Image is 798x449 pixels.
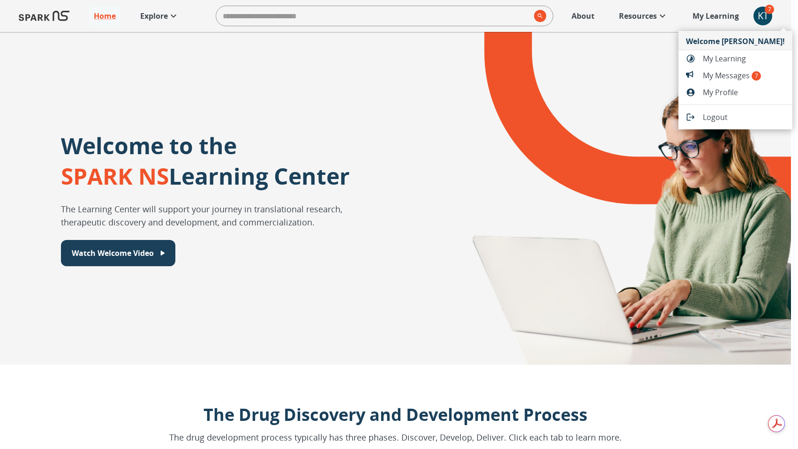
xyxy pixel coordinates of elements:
[752,71,761,81] span: 7
[678,31,792,50] li: Welcome [PERSON_NAME]!
[703,70,785,81] span: My Messages
[703,53,785,64] span: My Learning
[703,87,785,98] span: My Profile
[703,112,785,123] span: Logout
